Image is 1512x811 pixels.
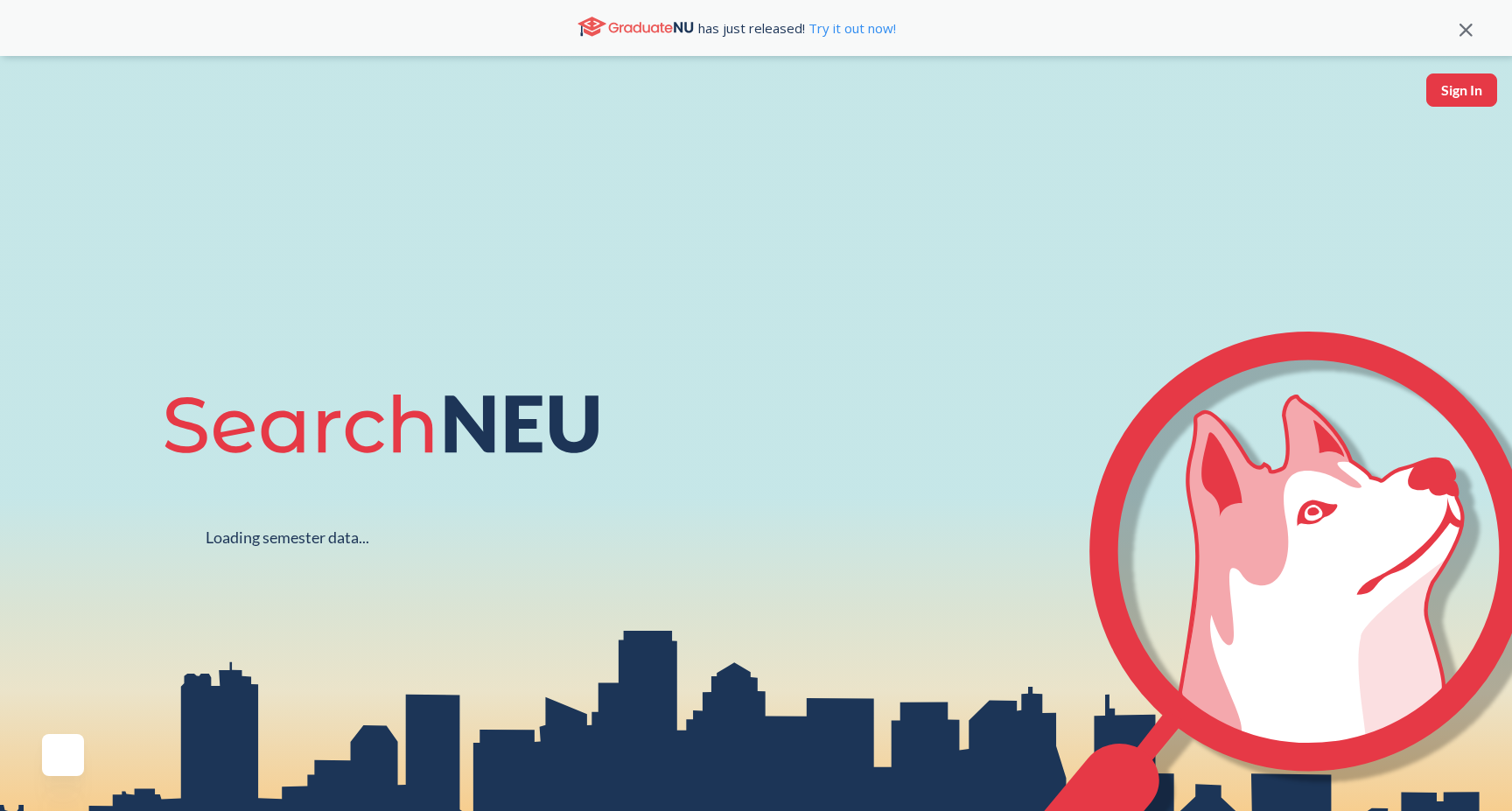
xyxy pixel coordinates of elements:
img: sandbox logo [17,73,59,127]
button: Sign In [1426,73,1497,107]
span: has just released! [698,18,896,38]
div: Loading semester data... [206,528,369,548]
a: sandbox logo [17,73,59,132]
a: Try it out now! [805,19,896,37]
